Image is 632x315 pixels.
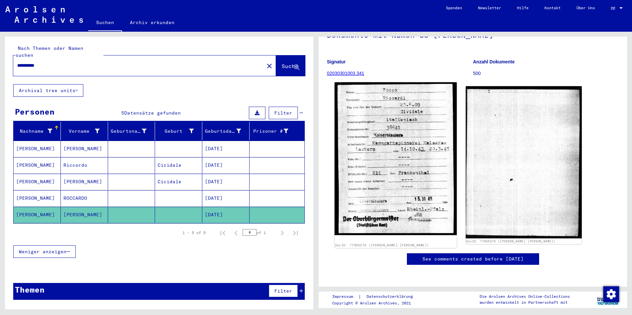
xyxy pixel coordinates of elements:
[16,126,60,136] div: Nachname
[269,285,298,297] button: Filter
[289,226,302,239] button: Last page
[466,239,555,243] a: DocID: 77965276 ([PERSON_NAME] [PERSON_NAME])
[202,157,250,173] mat-cell: [DATE]
[205,126,249,136] div: Geburtsdatum
[250,122,304,140] mat-header-cell: Prisoner #
[61,190,108,206] mat-cell: ROCCARDO
[16,128,52,135] div: Nachname
[480,299,570,305] p: wurden entwickelt in Partnerschaft mit
[13,84,83,97] button: Archival tree units
[466,86,582,238] img: 002.jpg
[63,128,99,135] div: Vorname
[202,141,250,157] mat-cell: [DATE]
[335,82,456,235] img: 001.jpg
[5,6,83,23] img: Arolsen_neg.svg
[327,71,364,76] a: 02030301003.341
[14,207,61,223] mat-cell: [PERSON_NAME]
[473,59,515,64] b: Anzahl Dokumente
[274,110,292,116] span: Filter
[122,15,182,30] a: Archiv erkunden
[61,207,108,223] mat-cell: [PERSON_NAME]
[252,126,296,136] div: Prisoner #
[108,122,155,140] mat-header-cell: Geburtsname
[88,15,122,32] a: Suchen
[202,174,250,190] mat-cell: [DATE]
[243,229,276,236] div: of 1
[61,174,108,190] mat-cell: [PERSON_NAME]
[61,157,108,173] mat-cell: Riccordo
[263,59,276,72] button: Clear
[111,128,147,135] div: Geburtsname
[327,59,346,64] b: Signatur
[14,174,61,190] mat-cell: [PERSON_NAME]
[121,110,124,116] span: 5
[158,128,194,135] div: Geburt‏
[422,256,524,262] a: See comments created before [DATE]
[13,245,76,258] button: Weniger anzeigen
[182,230,206,236] div: 1 – 5 of 5
[603,286,619,302] img: Zustimmung ändern
[269,107,298,119] button: Filter
[14,122,61,140] mat-header-cell: Nachname
[335,243,429,247] a: DocID: 77965276 ([PERSON_NAME] [PERSON_NAME])
[155,122,202,140] mat-header-cell: Geburt‏
[332,300,421,306] p: Copyright © Arolsen Archives, 2021
[14,157,61,173] mat-cell: [PERSON_NAME]
[14,190,61,206] mat-cell: [PERSON_NAME]
[276,55,305,76] button: Suche
[205,128,241,135] div: Geburtsdatum
[252,128,288,135] div: Prisoner #
[124,110,181,116] span: Datensätze gefunden
[480,294,570,299] p: Die Arolsen Archives Online-Collections
[155,174,202,190] mat-cell: Cicidale
[282,63,298,69] span: Suche
[202,122,250,140] mat-header-cell: Geburtsdatum
[603,286,619,302] div: Zustimmung ändern
[19,249,66,255] span: Weniger anzeigen
[61,141,108,157] mat-cell: [PERSON_NAME]
[63,126,108,136] div: Vorname
[202,190,250,206] mat-cell: [DATE]
[202,207,250,223] mat-cell: [DATE]
[274,288,292,294] span: Filter
[14,141,61,157] mat-cell: [PERSON_NAME]
[611,6,618,11] span: DE
[16,45,83,58] mat-label: Nach Themen oder Namen suchen
[332,293,358,300] a: Impressum
[216,226,229,239] button: First page
[265,62,273,70] mat-icon: close
[332,293,421,300] div: |
[473,70,619,77] p: 500
[596,291,620,308] img: yv_logo.png
[111,126,155,136] div: Geburtsname
[276,226,289,239] button: Next page
[15,106,55,118] div: Personen
[158,126,202,136] div: Geburt‏
[61,122,108,140] mat-header-cell: Vorname
[15,284,45,296] div: Themen
[229,226,243,239] button: Previous page
[155,157,202,173] mat-cell: Cicidale
[361,293,421,300] a: Datenschutzerklärung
